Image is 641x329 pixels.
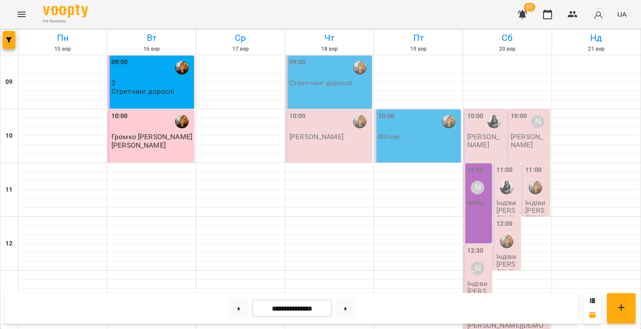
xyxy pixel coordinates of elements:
label: 09:00 [111,57,128,67]
img: avatar_s.png [592,8,605,21]
h6: 10 [5,131,13,141]
img: Аріна [175,61,189,75]
label: 10:00 [511,111,527,121]
h6: 20 вер [464,45,550,53]
h6: 18 вер [287,45,372,53]
div: Таня Лемцьо [531,115,544,128]
p: Фітнес [378,133,401,140]
h6: Ср [198,31,283,45]
h6: Нд [553,31,639,45]
img: Аріна [442,115,455,128]
label: 10:00 [111,111,128,121]
img: Аріна [529,181,542,194]
h6: Пн [20,31,106,45]
label: 12:00 [496,219,513,229]
span: For Business [43,18,88,24]
img: Voopty Logo [43,4,88,18]
img: Соломія [487,115,501,128]
p: Індіви [PERSON_NAME] [496,253,519,284]
p: Індіви [PERSON_NAME] [525,199,548,230]
h6: 12 [5,239,13,249]
div: Таня Лемцьо [471,262,484,275]
img: Аріна [175,115,189,128]
h6: 09 [5,77,13,87]
span: UA [617,9,627,19]
p: [PERSON_NAME] [467,133,504,149]
p: [PERSON_NAME] [289,133,344,140]
label: 10:00 [378,111,395,121]
h6: 16 вер [109,45,195,53]
img: Соломія [500,181,513,194]
h6: Пт [376,31,461,45]
h6: Чт [287,31,372,45]
div: Таня Лемцьо [471,181,484,194]
p: Індіви [PERSON_NAME] [496,199,519,230]
h6: 19 вер [376,45,461,53]
label: 11:00 [496,165,513,175]
img: Аріна [353,61,367,75]
img: Аріна [500,235,513,248]
h6: Сб [464,31,550,45]
span: 51 [524,3,535,12]
label: 10:00 [467,111,484,121]
h6: Вт [109,31,195,45]
p: Стретчинг дорослі [111,88,175,95]
h6: 15 вер [20,45,106,53]
button: Menu [11,4,32,25]
label: 09:00 [289,57,306,67]
h6: 11 [5,185,13,195]
p: [PERSON_NAME] [111,141,166,149]
label: 10:00 [289,111,306,121]
p: [PERSON_NAME] [511,133,548,149]
h6: 17 вер [198,45,283,53]
button: UA [614,6,630,22]
p: reMix [467,199,485,206]
p: 2 [111,79,192,87]
p: Стретчинг дорослі [289,79,353,87]
span: Громко [PERSON_NAME] [111,132,192,141]
label: 12:30 [467,246,484,256]
p: Індіви [PERSON_NAME] [467,280,490,311]
img: Аріна [353,115,367,128]
label: 11:00 [467,165,484,175]
label: 11:00 [525,165,542,175]
h6: 21 вер [553,45,639,53]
